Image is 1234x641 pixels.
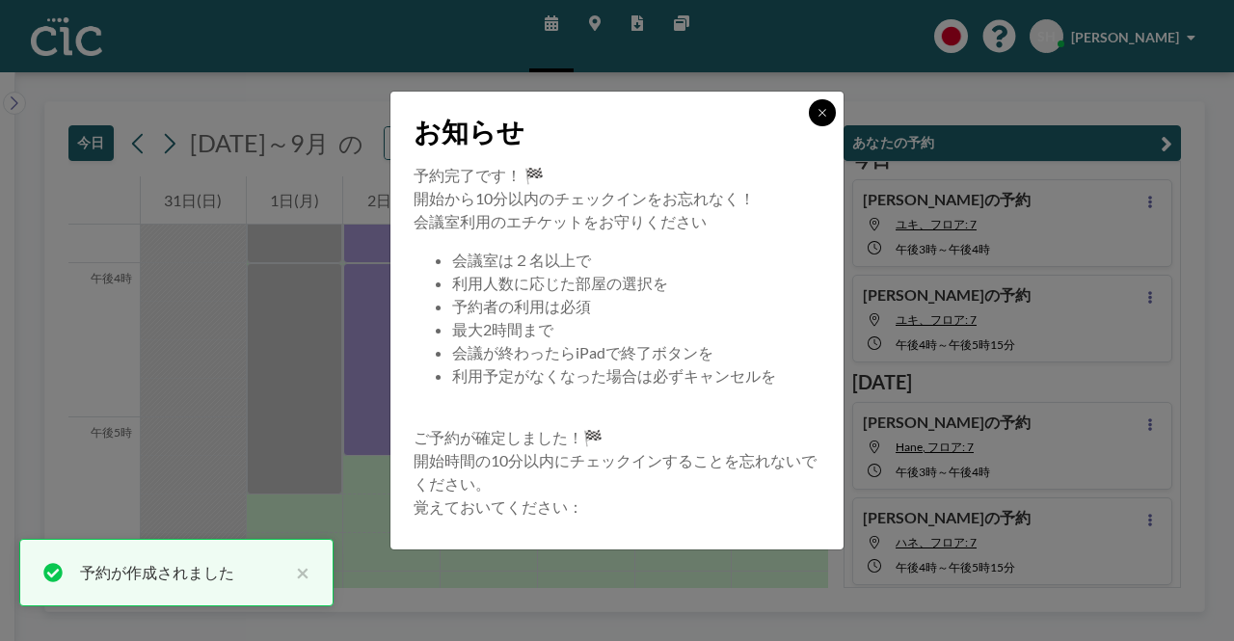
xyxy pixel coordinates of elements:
[452,343,713,361] font: 会議が終わったらiPadで終了ボタンを
[452,320,553,338] font: 最大2時間まで
[452,274,668,292] font: 利用人数に応じた部屋の選択を
[286,561,309,584] button: 近い
[414,497,583,516] font: 覚えておいてください：
[452,297,591,315] font: 予約者の利用は必須
[414,115,524,147] font: お知らせ
[452,251,591,269] font: 会議室は２名以上で
[414,428,603,446] font: ご予約が確定しました！🏁
[414,189,755,207] font: 開始から10分以内のチェックインをお忘れなく！
[452,366,776,385] font: 利用予定がなくなった場合は必ずキャンセルを
[80,563,234,581] font: 予約が作成されました
[414,212,707,230] font: 会議室利用のエチケットをお守りください
[296,558,309,586] font: ×
[414,451,817,493] font: 開始時間の10分以内にチェックインすることを忘れないでください。
[414,166,544,184] font: 予約完了です！ 🏁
